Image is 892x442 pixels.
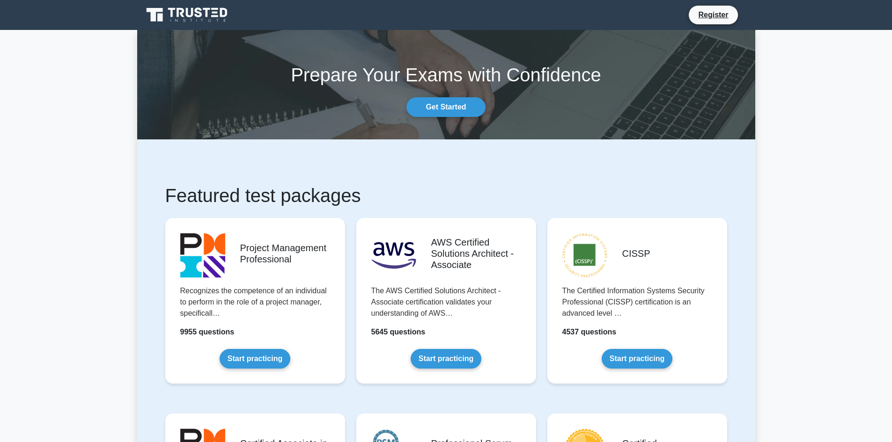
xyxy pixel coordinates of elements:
[406,97,485,117] a: Get Started
[165,184,727,207] h1: Featured test packages
[602,349,672,369] a: Start practicing
[693,9,734,21] a: Register
[220,349,290,369] a: Start practicing
[137,64,755,86] h1: Prepare Your Exams with Confidence
[411,349,481,369] a: Start practicing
